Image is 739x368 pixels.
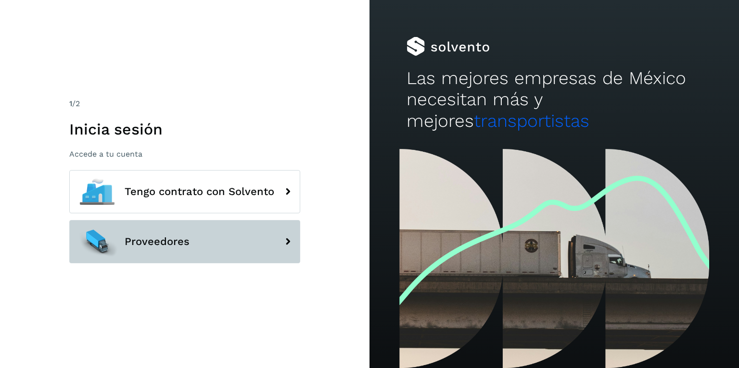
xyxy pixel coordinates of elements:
div: /2 [69,98,300,110]
h2: Las mejores empresas de México necesitan más y mejores [407,68,702,132]
span: Proveedores [125,236,190,247]
p: Accede a tu cuenta [69,149,300,159]
h1: Inicia sesión [69,120,300,138]
button: Proveedores [69,220,300,263]
span: Tengo contrato con Solvento [125,186,274,197]
span: transportistas [474,110,589,131]
button: Tengo contrato con Solvento [69,170,300,213]
span: 1 [69,99,72,108]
